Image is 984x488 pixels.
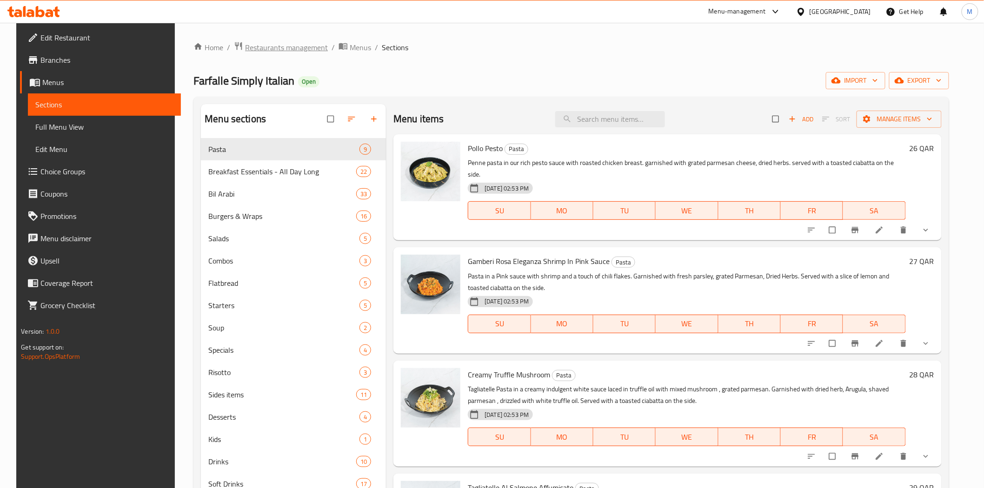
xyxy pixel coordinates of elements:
[847,430,902,444] span: SA
[401,255,460,314] img: Gamberi Rosa Eleganza Shrimp In Pink Sauce
[201,317,386,339] div: Soup2
[46,325,60,337] span: 1.0.0
[593,315,656,333] button: TU
[208,233,359,244] div: Salads
[40,233,173,244] span: Menu disclaimer
[826,72,885,89] button: import
[193,42,223,53] a: Home
[656,428,718,446] button: WE
[208,389,356,400] span: Sides items
[208,322,359,333] span: Soup
[40,166,173,177] span: Choice Groups
[359,144,371,155] div: items
[785,430,839,444] span: FR
[201,205,386,227] div: Burgers & Wraps16
[356,389,371,400] div: items
[531,201,593,220] button: MO
[824,335,843,352] span: Select to update
[359,233,371,244] div: items
[40,54,173,66] span: Branches
[875,225,886,235] a: Edit menu item
[208,456,356,467] div: Drinks
[401,142,460,201] img: Pollo Pesto
[201,450,386,473] div: Drinks10
[20,183,180,205] a: Coupons
[824,221,843,239] span: Select to update
[845,333,867,354] button: Branch-specific-item
[208,300,359,311] div: Starters
[227,42,230,53] li: /
[360,279,371,288] span: 5
[875,339,886,348] a: Edit menu item
[359,277,371,289] div: items
[40,32,173,43] span: Edit Restaurant
[401,368,460,428] img: Creamy Truffle Mushroom
[767,110,786,128] span: Select section
[35,144,173,155] span: Edit Menu
[360,413,371,422] span: 4
[28,93,180,116] a: Sections
[208,211,356,222] span: Burgers & Wraps
[208,166,356,177] div: Breakfast Essentials - All Day Long
[535,317,590,330] span: MO
[816,112,857,126] span: Select section first
[208,367,359,378] div: Risotto
[208,277,359,289] div: Flatbread
[350,42,371,53] span: Menus
[208,434,359,445] span: Kids
[789,114,814,125] span: Add
[21,341,64,353] span: Get support on:
[20,294,180,317] a: Grocery Checklist
[468,141,503,155] span: Pollo Pesto
[781,428,843,446] button: FR
[357,167,371,176] span: 22
[481,410,532,419] span: [DATE] 02:53 PM
[612,257,635,268] span: Pasta
[201,339,386,361] div: Specials4
[847,317,902,330] span: SA
[612,257,635,268] div: Pasta
[359,344,371,356] div: items
[201,183,386,205] div: Bil Arabi33
[845,446,867,467] button: Branch-specific-item
[193,41,949,53] nav: breadcrumb
[505,144,528,155] div: Pasta
[208,255,359,266] div: Combos
[531,428,593,446] button: MO
[535,204,590,218] span: MO
[916,446,938,467] button: show more
[298,76,319,87] div: Open
[201,428,386,450] div: Kids1
[468,428,531,446] button: SU
[893,333,916,354] button: delete
[910,368,934,381] h6: 28 QAR
[357,190,371,198] span: 33
[360,323,371,332] span: 2
[357,390,371,399] span: 11
[393,112,444,126] h2: Menu items
[472,317,527,330] span: SU
[20,272,180,294] a: Coverage Report
[208,144,359,155] span: Pasta
[360,346,371,355] span: 4
[505,144,528,154] span: Pasta
[357,212,371,221] span: 16
[722,430,777,444] span: TH
[893,220,916,240] button: delete
[375,42,378,53] li: /
[40,277,173,289] span: Coverage Report
[208,188,356,199] div: Bil Arabi
[597,204,652,218] span: TU
[21,325,44,337] span: Version:
[718,315,781,333] button: TH
[916,220,938,240] button: show more
[781,201,843,220] button: FR
[356,166,371,177] div: items
[360,257,371,265] span: 3
[921,339,931,348] svg: Show Choices
[801,333,824,354] button: sort-choices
